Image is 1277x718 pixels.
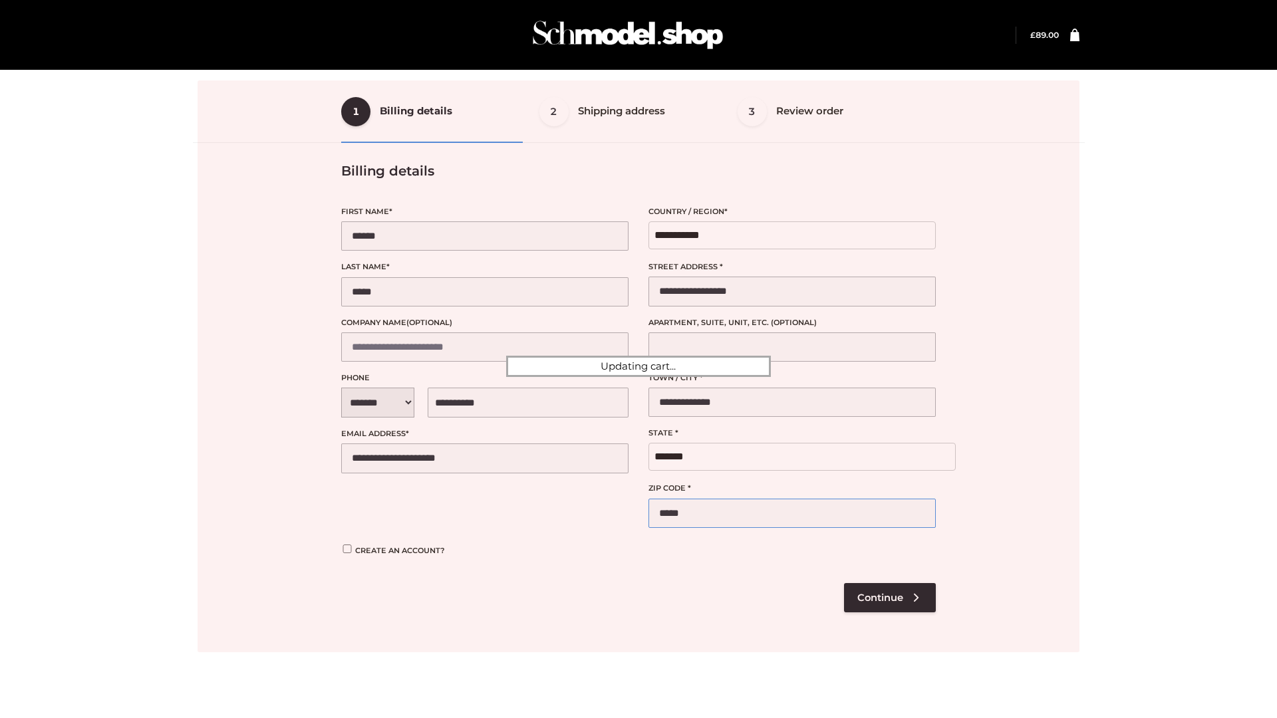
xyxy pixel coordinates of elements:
bdi: 89.00 [1030,30,1059,40]
img: Schmodel Admin 964 [528,9,728,61]
a: £89.00 [1030,30,1059,40]
div: Updating cart... [506,356,771,377]
span: £ [1030,30,1036,40]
